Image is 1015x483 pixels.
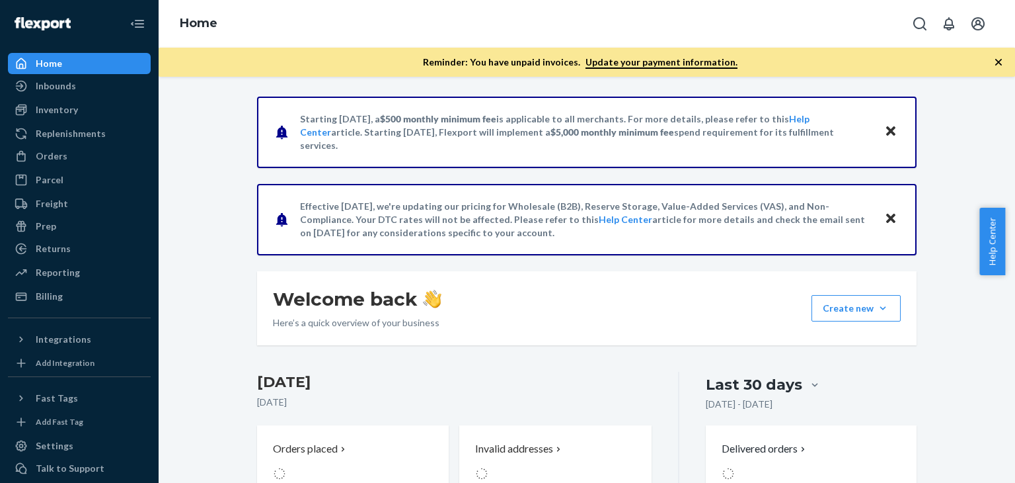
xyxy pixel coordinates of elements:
a: Home [180,16,217,30]
a: Parcel [8,169,151,191]
div: Billing [36,290,63,303]
button: Open account menu [965,11,991,37]
p: [DATE] [257,396,652,409]
button: Help Center [979,208,1005,275]
button: Delivered orders [722,441,808,457]
p: Reminder: You have unpaid invoices. [423,56,737,69]
a: Freight [8,193,151,214]
a: Orders [8,146,151,167]
div: Inventory [36,103,78,116]
div: Fast Tags [36,392,78,405]
img: hand-wave emoji [423,290,441,308]
span: $5,000 monthly minimum fee [550,126,674,138]
div: Parcel [36,173,63,187]
p: [DATE] - [DATE] [706,398,772,411]
button: Fast Tags [8,388,151,409]
div: Freight [36,197,68,210]
div: Add Integration [36,357,94,369]
a: Inbounds [8,75,151,97]
a: Returns [8,238,151,259]
ol: breadcrumbs [169,5,228,43]
div: Settings [36,439,73,453]
p: Starting [DATE], a is applicable to all merchants. For more details, please refer to this article... [300,112,872,152]
a: Update your payment information. [585,56,737,69]
a: Inventory [8,99,151,120]
div: Prep [36,220,56,233]
p: Orders placed [273,441,338,457]
button: Integrations [8,329,151,350]
button: Open notifications [936,11,962,37]
a: Replenishments [8,123,151,144]
div: Home [36,57,62,70]
div: Last 30 days [706,374,802,395]
a: Prep [8,216,151,237]
button: Create new [811,295,901,322]
a: Home [8,53,151,74]
a: Billing [8,286,151,307]
p: Here’s a quick overview of your business [273,316,441,329]
div: Inbounds [36,79,76,93]
button: Open Search Box [907,11,933,37]
p: Invalid addresses [475,441,553,457]
button: Close [882,210,899,229]
p: Effective [DATE], we're updating our pricing for Wholesale (B2B), Reserve Storage, Value-Added Se... [300,200,872,240]
div: Integrations [36,333,91,346]
span: $500 monthly minimum fee [380,113,496,124]
a: Talk to Support [8,458,151,479]
img: Flexport logo [15,17,71,30]
a: Add Integration [8,355,151,371]
a: Reporting [8,262,151,283]
button: Close [882,122,899,142]
div: Orders [36,150,67,163]
div: Talk to Support [36,462,104,475]
div: Returns [36,242,71,255]
a: Settings [8,435,151,457]
a: Add Fast Tag [8,414,151,430]
h3: [DATE] [257,372,652,393]
div: Replenishments [36,127,106,140]
a: Help Center [599,214,652,225]
div: Reporting [36,266,80,279]
h1: Welcome back [273,287,441,311]
button: Close Navigation [124,11,151,37]
div: Add Fast Tag [36,416,83,427]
